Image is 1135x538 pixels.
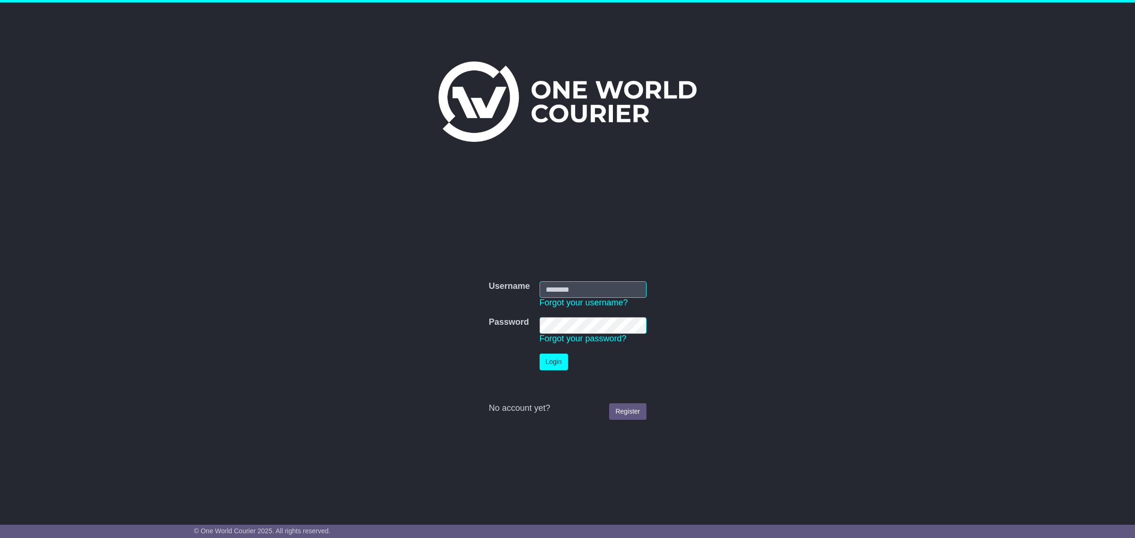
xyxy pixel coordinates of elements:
[489,403,646,414] div: No account yet?
[609,403,646,420] a: Register
[540,354,568,370] button: Login
[540,334,627,343] a: Forgot your password?
[438,61,697,142] img: One World
[194,527,331,535] span: © One World Courier 2025. All rights reserved.
[489,317,529,328] label: Password
[540,298,628,307] a: Forgot your username?
[489,281,530,292] label: Username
